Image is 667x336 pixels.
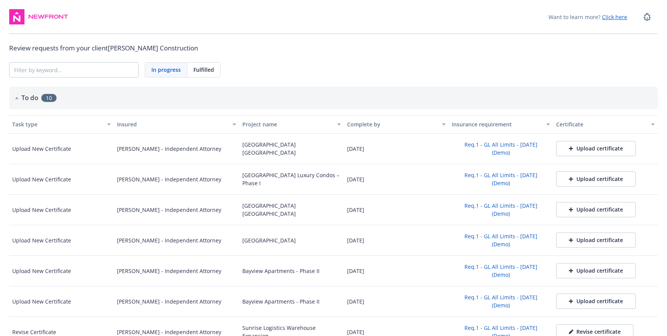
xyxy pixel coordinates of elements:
button: Upload certificate [556,202,636,217]
div: Upload certificate [569,236,623,244]
button: Insurance requirement [449,115,553,134]
div: [GEOGRAPHIC_DATA] [GEOGRAPHIC_DATA] [242,202,341,218]
div: [GEOGRAPHIC_DATA] Luxury Condos – Phase I [242,171,341,187]
div: [DATE] [347,175,364,183]
div: Review requests from your client [PERSON_NAME] Construction [9,43,658,53]
button: Req.1 - GL All Limits - [DATE] (Demo) [452,261,550,281]
div: Project name [242,120,333,128]
div: Insurance requirement [452,120,542,128]
button: Req.1 - GL All Limits - [DATE] (Demo) [452,169,550,189]
div: Upload New Certificate [12,206,71,214]
div: Upload New Certificate [12,297,71,305]
div: [PERSON_NAME] - Independent Attorney [117,236,221,244]
div: Revise Certificate [12,328,56,336]
div: [DATE] [347,145,364,153]
div: [PERSON_NAME] - Independent Attorney [117,145,221,153]
button: Certificate [553,115,658,134]
button: Task type [9,115,114,134]
button: Complete by [344,115,449,134]
div: Upload certificate [569,175,623,183]
div: [PERSON_NAME] - Independent Attorney [117,328,221,336]
button: Upload certificate [556,233,636,248]
input: Filter by keyword... [10,63,138,77]
span: In progress [151,66,181,74]
a: Click here [602,13,627,21]
button: Req.1 - GL All Limits - [DATE] (Demo) [452,139,550,158]
div: Bayview Apartments - Phase II [242,297,320,305]
div: Upload certificate [569,145,623,152]
div: [PERSON_NAME] - Independent Attorney [117,297,221,305]
div: Certificate [556,120,646,128]
span: Want to learn more? [549,13,627,21]
button: Upload certificate [556,171,636,187]
div: [DATE] [347,206,364,214]
button: Project name [239,115,344,134]
button: Upload certificate [556,141,636,156]
div: [DATE] [347,297,364,305]
div: [DATE] [347,267,364,275]
img: navigator-logo.svg [9,9,24,24]
div: Revise certificate [569,328,621,336]
div: Bayview Apartments - Phase II [242,267,320,275]
div: Upload New Certificate [12,145,71,153]
div: [GEOGRAPHIC_DATA] [GEOGRAPHIC_DATA] [242,141,341,157]
div: Upload certificate [569,206,623,213]
div: Upload New Certificate [12,175,71,183]
div: Upload certificate [569,297,623,305]
button: Upload certificate [556,294,636,309]
button: Insured [114,115,239,134]
div: Insured [117,120,228,128]
div: [DATE] [347,328,364,336]
div: Upload New Certificate [12,267,71,275]
div: [PERSON_NAME] - Independent Attorney [117,175,221,183]
span: 10 [41,94,57,102]
div: Task type [12,120,102,128]
button: Req.1 - GL All Limits - [DATE] (Demo) [452,200,550,220]
div: Upload certificate [569,267,623,275]
div: [GEOGRAPHIC_DATA] [242,236,296,244]
h2: To do [21,93,38,103]
button: Req.1 - GL All Limits - [DATE] (Demo) [452,291,550,311]
button: Upload certificate [556,263,636,278]
span: Fulfilled [193,66,214,74]
div: [DATE] [347,236,364,244]
button: Req.1 - GL All Limits - [DATE] (Demo) [452,230,550,250]
img: Newfront Logo [28,13,69,21]
div: [PERSON_NAME] - Independent Attorney [117,206,221,214]
div: [PERSON_NAME] - Independent Attorney [117,267,221,275]
div: Upload New Certificate [12,236,71,244]
div: Complete by [347,120,437,128]
a: Report a Bug [639,9,655,24]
